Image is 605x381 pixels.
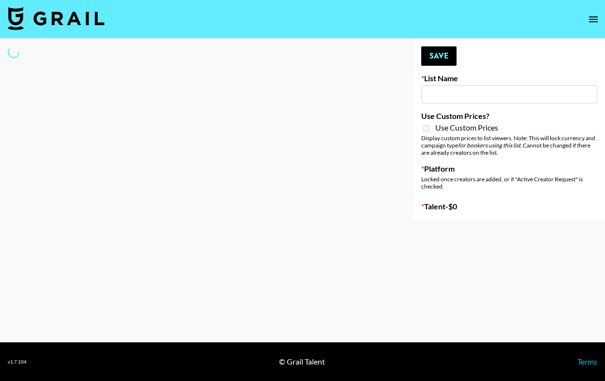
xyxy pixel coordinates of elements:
label: List Name [421,73,597,83]
label: Talent - $ 0 [421,202,597,211]
a: Terms [577,357,597,366]
div: Locked once creators are added, or if "Active Creator Request" is checked. [421,176,597,190]
div: v 1.7.104 [8,359,27,365]
div: © Grail Talent [279,357,325,366]
button: open drawer [584,10,603,29]
span: Use Custom Prices [435,123,498,132]
img: Grail Talent [8,7,104,30]
label: Platform [421,164,597,174]
button: Save [421,46,457,66]
em: for bookers using this list [458,142,520,149]
label: Use Custom Prices? [421,111,597,121]
div: Display custom prices to list viewers. Note: This will lock currency and campaign type . Cannot b... [421,134,597,156]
